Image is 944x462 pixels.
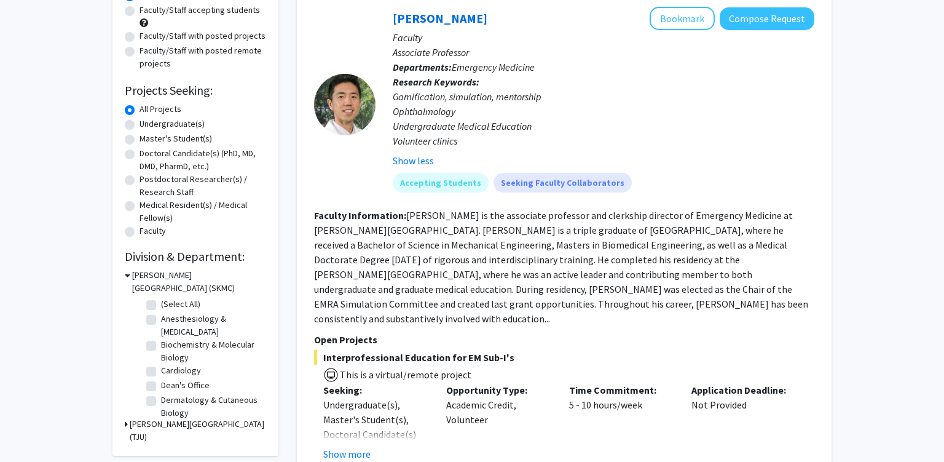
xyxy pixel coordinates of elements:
h2: Projects Seeking: [125,83,266,98]
div: Not Provided [682,383,805,461]
b: Research Keywords: [393,76,479,88]
p: Open Projects [314,332,814,347]
p: Seeking: [323,383,428,397]
label: Dean's Office [161,379,210,392]
label: Anesthesiology & [MEDICAL_DATA] [161,313,263,338]
label: Master's Student(s) [140,132,212,145]
p: Application Deadline: [691,383,796,397]
span: This is a virtual/remote project [339,368,471,381]
div: Academic Credit, Volunteer [437,383,560,461]
button: Show less [393,153,434,168]
label: Biochemistry & Molecular Biology [161,338,263,364]
b: Faculty Information: [314,209,406,221]
span: Emergency Medicine [452,61,535,73]
h2: Division & Department: [125,249,266,264]
label: Dermatology & Cutaneous Biology [161,394,263,420]
iframe: Chat [9,407,52,453]
label: Faculty/Staff accepting students [140,4,260,17]
span: Interprofessional Education for EM Sub-I's [314,350,814,365]
h3: [PERSON_NAME][GEOGRAPHIC_DATA] (SKMC) [132,269,266,295]
label: (Select All) [161,298,200,311]
p: Faculty [393,30,814,45]
mat-chip: Accepting Students [393,173,489,193]
p: Opportunity Type: [446,383,551,397]
p: Time Commitment: [569,383,674,397]
p: Associate Professor [393,45,814,60]
label: Postdoctoral Researcher(s) / Research Staff [140,173,266,199]
label: Undergraduate(s) [140,117,205,130]
label: Faculty [140,225,166,237]
label: Doctoral Candidate(s) (PhD, MD, DMD, PharmD, etc.) [140,147,266,173]
button: Show more [323,447,371,461]
b: Departments: [393,61,452,73]
h3: [PERSON_NAME][GEOGRAPHIC_DATA] (TJU) [130,418,266,444]
label: Cardiology [161,364,201,377]
a: [PERSON_NAME] [393,10,487,26]
fg-read-more: [PERSON_NAME] is the associate professor and clerkship director of Emergency Medicine at [PERSON_... [314,209,808,325]
div: Gamification, simulation, mentorship Ophthalmology Undergraduate Medical Education Volunteer clinics [393,89,814,148]
label: Faculty/Staff with posted projects [140,30,265,42]
label: Faculty/Staff with posted remote projects [140,44,266,70]
button: Add Xiao Chi Zhang to Bookmarks [650,7,715,30]
div: 5 - 10 hours/week [560,383,683,461]
mat-chip: Seeking Faculty Collaborators [494,173,632,193]
button: Compose Request to Xiao Chi Zhang [720,7,814,30]
label: Medical Resident(s) / Medical Fellow(s) [140,199,266,225]
label: All Projects [140,103,181,116]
